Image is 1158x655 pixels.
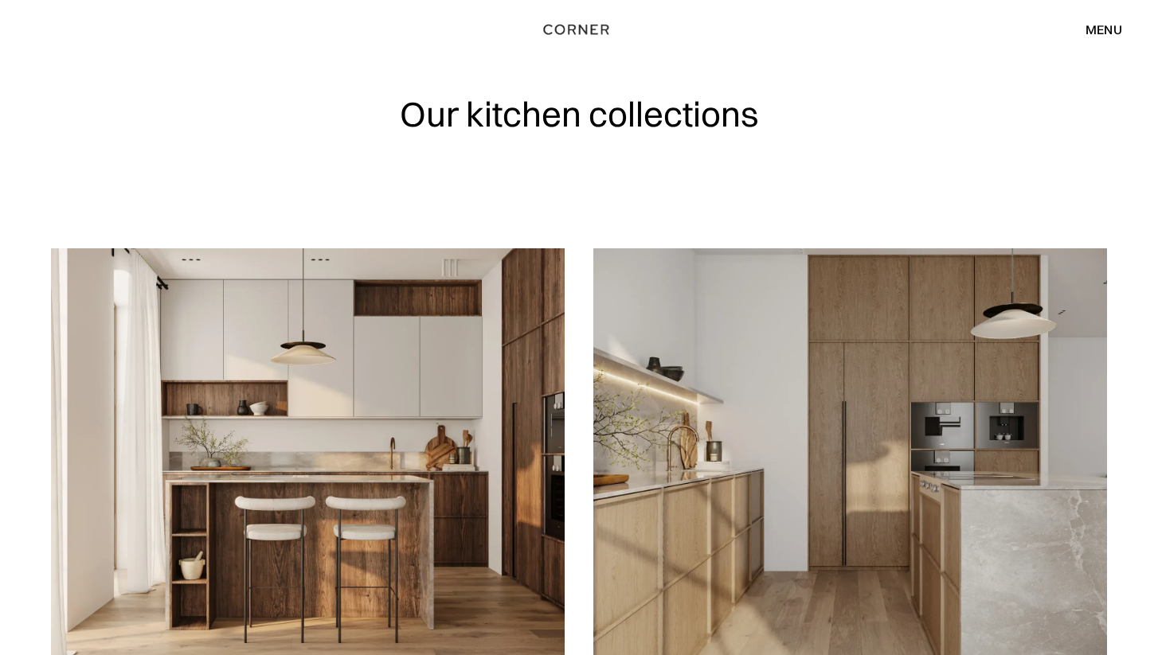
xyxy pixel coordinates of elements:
h1: Our kitchen collections [400,96,759,133]
div: menu [1086,23,1122,36]
a: home [530,19,628,40]
div: menu [1070,16,1122,43]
